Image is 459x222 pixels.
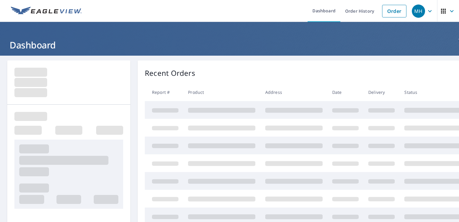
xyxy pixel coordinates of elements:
[183,83,260,101] th: Product
[11,7,82,16] img: EV Logo
[382,5,406,17] a: Order
[145,68,195,79] p: Recent Orders
[412,5,425,18] div: MH
[260,83,327,101] th: Address
[7,39,452,51] h1: Dashboard
[327,83,363,101] th: Date
[145,83,183,101] th: Report #
[363,83,400,101] th: Delivery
